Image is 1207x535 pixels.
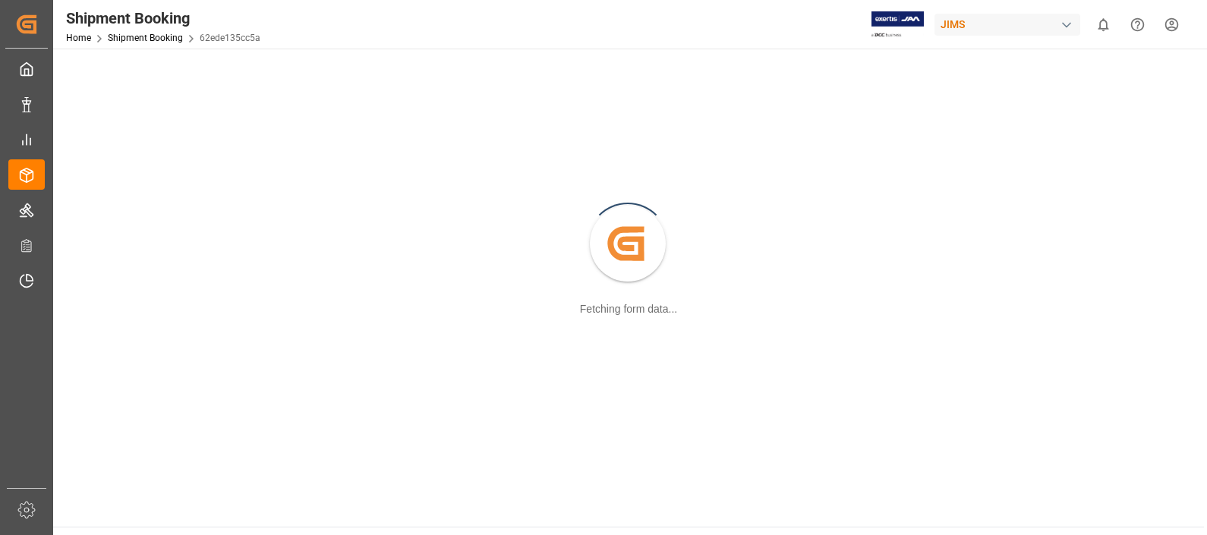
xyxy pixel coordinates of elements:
a: Shipment Booking [108,33,183,43]
img: Exertis%20JAM%20-%20Email%20Logo.jpg_1722504956.jpg [871,11,924,38]
button: show 0 new notifications [1086,8,1120,42]
div: Fetching form data... [580,301,677,317]
div: JIMS [934,14,1080,36]
button: Help Center [1120,8,1155,42]
a: Home [66,33,91,43]
div: Shipment Booking [66,7,260,30]
button: JIMS [934,10,1086,39]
